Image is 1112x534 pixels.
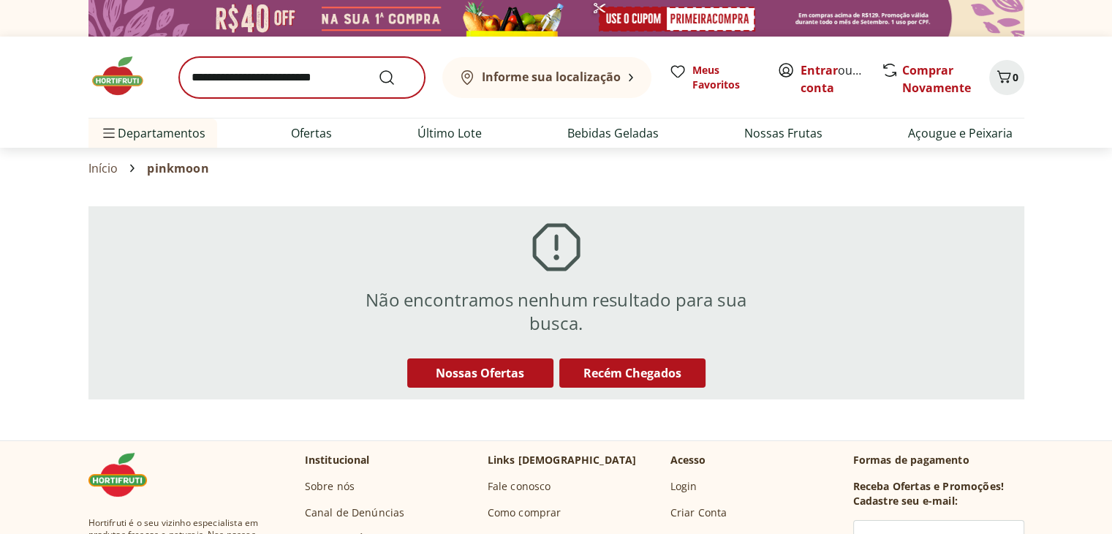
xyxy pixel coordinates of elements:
span: Recém Chegados [583,365,681,381]
p: Links [DEMOGRAPHIC_DATA] [488,453,637,467]
b: Informe sua localização [482,69,621,85]
a: Entrar [801,62,838,78]
button: Nossas Ofertas [407,358,553,388]
a: Açougue e Peixaria [908,124,1013,142]
input: search [179,57,425,98]
h2: Não encontramos nenhum resultado para sua busca. [347,288,765,335]
button: Informe sua localização [442,57,651,98]
h3: Receba Ofertas e Promoções! [853,479,1004,494]
button: Submit Search [378,69,413,86]
a: Último Lote [417,124,482,142]
button: Recém Chegados [559,358,706,388]
a: Como comprar [488,505,561,520]
span: pinkmoon [147,162,208,175]
span: Nossas Ofertas [436,365,524,381]
h3: Cadastre seu e-mail: [853,494,958,508]
button: Carrinho [989,60,1024,95]
span: 0 [1013,70,1018,84]
a: Comprar Novamente [902,62,971,96]
img: Hortifruti [88,453,162,497]
button: Menu [100,116,118,151]
a: Meus Favoritos [669,63,760,92]
p: Institucional [305,453,370,467]
img: Hortifruti [88,54,162,98]
p: Formas de pagamento [853,453,1024,467]
a: Nossas Frutas [744,124,822,142]
span: Meus Favoritos [692,63,760,92]
a: Login [670,479,697,494]
a: Sobre nós [305,479,355,494]
a: Bebidas Geladas [567,124,659,142]
a: Criar Conta [670,505,727,520]
a: Ofertas [291,124,332,142]
a: Fale conosco [488,479,551,494]
span: ou [801,61,866,97]
a: Início [88,162,118,175]
p: Acesso [670,453,706,467]
a: Canal de Denúncias [305,505,405,520]
a: Criar conta [801,62,881,96]
span: Departamentos [100,116,205,151]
